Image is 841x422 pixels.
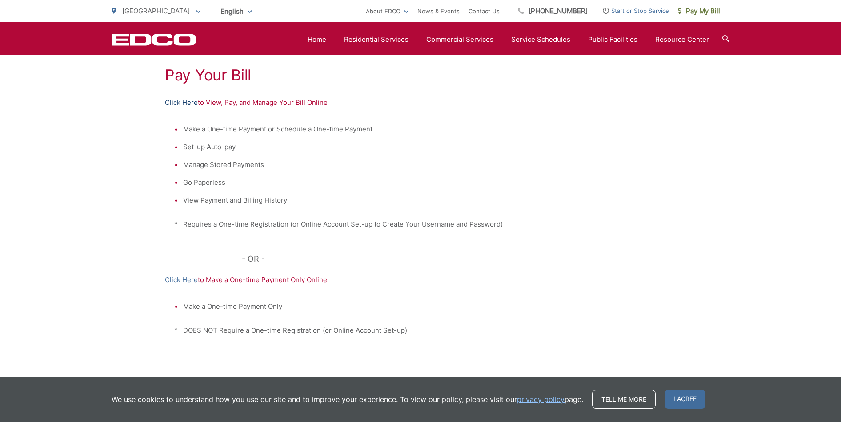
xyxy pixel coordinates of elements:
[242,252,677,266] p: - OR -
[417,6,460,16] a: News & Events
[344,34,408,45] a: Residential Services
[174,219,667,230] p: * Requires a One-time Registration (or Online Account Set-up to Create Your Username and Password)
[183,159,667,170] li: Manage Stored Payments
[183,195,667,206] li: View Payment and Billing History
[112,33,196,46] a: EDCD logo. Return to the homepage.
[165,66,676,84] h1: Pay Your Bill
[183,177,667,188] li: Go Paperless
[165,97,198,108] a: Click Here
[165,275,198,285] a: Click Here
[122,7,190,15] span: [GEOGRAPHIC_DATA]
[183,142,667,152] li: Set-up Auto-pay
[426,34,493,45] a: Commercial Services
[511,34,570,45] a: Service Schedules
[678,6,720,16] span: Pay My Bill
[469,6,500,16] a: Contact Us
[655,34,709,45] a: Resource Center
[174,325,667,336] p: * DOES NOT Require a One-time Registration (or Online Account Set-up)
[183,124,667,135] li: Make a One-time Payment or Schedule a One-time Payment
[214,4,259,19] span: English
[308,34,326,45] a: Home
[165,275,676,285] p: to Make a One-time Payment Only Online
[366,6,408,16] a: About EDCO
[517,394,565,405] a: privacy policy
[588,34,637,45] a: Public Facilities
[592,390,656,409] a: Tell me more
[165,97,676,108] p: to View, Pay, and Manage Your Bill Online
[112,394,583,405] p: We use cookies to understand how you use our site and to improve your experience. To view our pol...
[183,301,667,312] li: Make a One-time Payment Only
[665,390,705,409] span: I agree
